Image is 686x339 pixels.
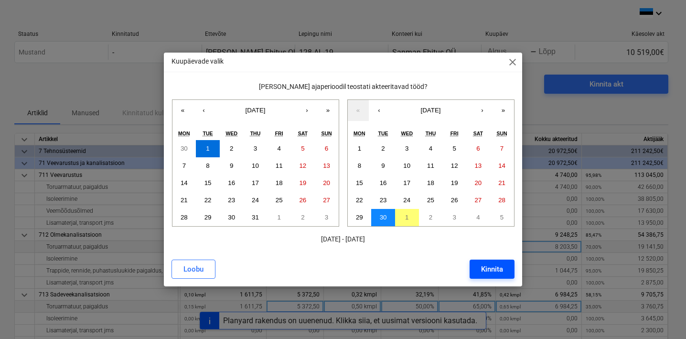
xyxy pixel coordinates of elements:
[371,192,395,209] button: 23 September 2025
[181,197,188,204] abbr: 21 October 2024
[203,131,213,136] abbr: Tuesday
[498,179,505,186] abbr: 21 September 2025
[466,192,490,209] button: 27 September 2025
[276,162,283,169] abbr: 11 October 2024
[298,131,308,136] abbr: Saturday
[419,175,443,192] button: 18 September 2025
[183,263,204,275] div: Loobu
[220,209,244,226] button: 30 October 2024
[395,140,419,157] button: 3 September 2025
[181,179,188,186] abbr: 14 October 2024
[181,214,188,221] abbr: 28 October 2024
[466,175,490,192] button: 20 September 2025
[348,192,372,209] button: 22 September 2025
[323,179,330,186] abbr: 20 October 2024
[419,209,443,226] button: 2 October 2025
[204,179,212,186] abbr: 15 October 2024
[442,209,466,226] button: 3 October 2025
[371,175,395,192] button: 16 September 2025
[301,145,304,152] abbr: 5 October 2024
[371,140,395,157] button: 2 September 2025
[171,234,514,244] p: [DATE] - [DATE]
[395,175,419,192] button: 17 September 2025
[214,100,297,121] button: [DATE]
[442,140,466,157] button: 5 September 2025
[348,140,372,157] button: 1 September 2025
[452,214,456,221] abbr: 3 October 2025
[466,209,490,226] button: 4 October 2025
[490,175,514,192] button: 21 September 2025
[323,162,330,169] abbr: 13 October 2024
[474,197,482,204] abbr: 27 September 2025
[466,157,490,175] button: 13 September 2025
[325,145,328,152] abbr: 6 October 2024
[244,175,268,192] button: 17 October 2024
[481,263,503,275] div: Kinnita
[228,197,235,204] abbr: 23 October 2024
[275,131,283,136] abbr: Friday
[498,197,505,204] abbr: 28 September 2025
[381,162,385,169] abbr: 9 September 2025
[220,175,244,192] button: 16 October 2024
[318,100,339,121] button: »
[474,162,482,169] abbr: 13 September 2025
[196,175,220,192] button: 15 October 2024
[254,145,257,152] abbr: 3 October 2024
[500,214,504,221] abbr: 5 October 2025
[450,131,459,136] abbr: Friday
[474,179,482,186] abbr: 20 September 2025
[490,209,514,226] button: 5 October 2025
[427,162,434,169] abbr: 11 September 2025
[252,214,259,221] abbr: 31 October 2024
[172,175,196,192] button: 14 October 2024
[244,209,268,226] button: 31 October 2024
[354,131,365,136] abbr: Monday
[172,209,196,226] button: 28 October 2024
[181,145,188,152] abbr: 30 September 2024
[315,192,339,209] button: 27 October 2024
[427,179,434,186] abbr: 18 September 2025
[426,131,436,136] abbr: Thursday
[429,214,432,221] abbr: 2 October 2025
[348,157,372,175] button: 8 September 2025
[226,131,238,136] abbr: Wednesday
[451,162,458,169] abbr: 12 September 2025
[277,145,280,152] abbr: 4 October 2024
[369,100,390,121] button: ‹
[252,179,259,186] abbr: 17 October 2024
[171,260,215,279] button: Loobu
[473,131,483,136] abbr: Saturday
[171,56,224,66] p: Kuupäevade valik
[421,107,441,114] span: [DATE]
[297,100,318,121] button: ›
[291,175,315,192] button: 19 October 2024
[419,192,443,209] button: 25 September 2025
[470,260,514,279] button: Kinnita
[429,145,432,152] abbr: 4 September 2025
[196,157,220,175] button: 8 October 2024
[252,197,259,204] abbr: 24 October 2024
[299,197,306,204] abbr: 26 October 2024
[244,192,268,209] button: 24 October 2024
[291,140,315,157] button: 5 October 2024
[252,162,259,169] abbr: 10 October 2024
[228,179,235,186] abbr: 16 October 2024
[291,209,315,226] button: 2 November 2024
[193,100,214,121] button: ‹
[390,100,472,121] button: [DATE]
[419,157,443,175] button: 11 September 2025
[403,197,410,204] abbr: 24 September 2025
[206,145,209,152] abbr: 1 October 2024
[442,157,466,175] button: 12 September 2025
[451,179,458,186] abbr: 19 September 2025
[403,162,410,169] abbr: 10 September 2025
[196,140,220,157] button: 1 October 2024
[276,179,283,186] abbr: 18 October 2024
[381,145,385,152] abbr: 2 September 2025
[299,162,306,169] abbr: 12 October 2024
[356,197,363,204] abbr: 22 September 2025
[405,145,408,152] abbr: 3 September 2025
[230,145,233,152] abbr: 2 October 2024
[172,100,193,121] button: «
[321,131,332,136] abbr: Sunday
